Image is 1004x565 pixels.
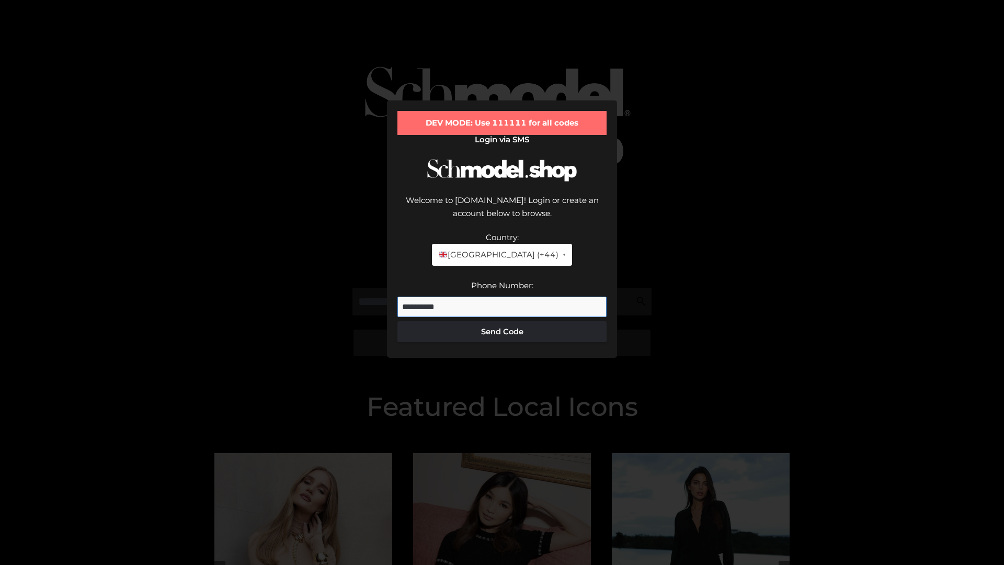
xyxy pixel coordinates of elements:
[486,232,519,242] label: Country:
[397,194,607,231] div: Welcome to [DOMAIN_NAME]! Login or create an account below to browse.
[397,321,607,342] button: Send Code
[471,280,533,290] label: Phone Number:
[397,135,607,144] h2: Login via SMS
[439,251,447,258] img: 🇬🇧
[397,111,607,135] div: DEV MODE: Use 111111 for all codes
[424,150,580,191] img: Schmodel Logo
[438,248,558,262] span: [GEOGRAPHIC_DATA] (+44)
